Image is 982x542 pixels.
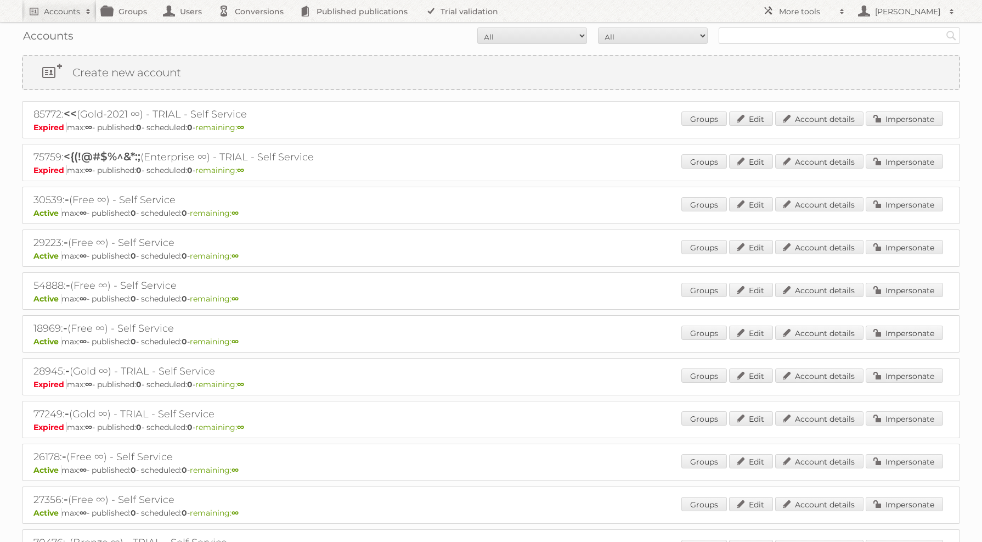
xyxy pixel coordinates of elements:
[33,208,61,218] span: Active
[33,236,417,250] h2: 29223: (Free ∞) - Self Service
[681,497,727,511] a: Groups
[65,364,70,377] span: -
[33,321,417,336] h2: 18969: (Free ∞) - Self Service
[195,379,244,389] span: remaining:
[775,197,864,211] a: Account details
[866,283,943,297] a: Impersonate
[232,465,239,475] strong: ∞
[23,56,959,89] a: Create new account
[182,465,187,475] strong: 0
[182,208,187,218] strong: 0
[33,422,67,432] span: Expired
[681,197,727,211] a: Groups
[33,450,417,464] h2: 26178: (Free ∞) - Self Service
[681,283,727,297] a: Groups
[681,411,727,426] a: Groups
[943,27,960,44] input: Search
[33,407,417,421] h2: 77249: (Gold ∞) - TRIAL - Self Service
[136,422,142,432] strong: 0
[33,251,949,261] p: max: - published: - scheduled: -
[232,508,239,518] strong: ∞
[80,208,87,218] strong: ∞
[195,422,244,432] span: remaining:
[182,294,187,304] strong: 0
[64,150,140,163] span: <{(!@#$%^&*:;
[80,508,87,518] strong: ∞
[182,337,187,347] strong: 0
[237,122,244,132] strong: ∞
[33,122,67,132] span: Expired
[33,337,949,347] p: max: - published: - scheduled: -
[187,379,193,389] strong: 0
[190,508,239,518] span: remaining:
[136,165,142,175] strong: 0
[131,208,136,218] strong: 0
[190,465,239,475] span: remaining:
[33,364,417,378] h2: 28945: (Gold ∞) - TRIAL - Self Service
[64,236,68,249] span: -
[729,154,773,169] a: Edit
[729,497,773,511] a: Edit
[190,294,239,304] span: remaining:
[866,197,943,211] a: Impersonate
[136,122,142,132] strong: 0
[775,326,864,340] a: Account details
[63,321,67,334] span: -
[195,165,244,175] span: remaining:
[187,165,193,175] strong: 0
[729,283,773,297] a: Edit
[232,251,239,261] strong: ∞
[729,240,773,254] a: Edit
[866,111,943,126] a: Impersonate
[33,193,417,207] h2: 30539: (Free ∞) - Self Service
[62,450,66,463] span: -
[80,294,87,304] strong: ∞
[182,508,187,518] strong: 0
[33,150,417,164] h2: 75759: (Enterprise ∞) - TRIAL - Self Service
[33,337,61,347] span: Active
[775,154,864,169] a: Account details
[85,165,92,175] strong: ∞
[85,122,92,132] strong: ∞
[866,411,943,426] a: Impersonate
[131,337,136,347] strong: 0
[33,165,949,175] p: max: - published: - scheduled: -
[85,379,92,389] strong: ∞
[33,465,949,475] p: max: - published: - scheduled: -
[232,337,239,347] strong: ∞
[33,294,61,304] span: Active
[33,508,949,518] p: max: - published: - scheduled: -
[182,251,187,261] strong: 0
[729,454,773,468] a: Edit
[866,368,943,383] a: Impersonate
[131,251,136,261] strong: 0
[80,337,87,347] strong: ∞
[729,326,773,340] a: Edit
[729,368,773,383] a: Edit
[681,240,727,254] a: Groups
[775,454,864,468] a: Account details
[80,465,87,475] strong: ∞
[866,240,943,254] a: Impersonate
[187,422,193,432] strong: 0
[775,368,864,383] a: Account details
[190,251,239,261] span: remaining:
[65,407,69,420] span: -
[866,497,943,511] a: Impersonate
[866,154,943,169] a: Impersonate
[80,251,87,261] strong: ∞
[33,107,417,121] h2: 85772: (Gold-2021 ∞) - TRIAL - Self Service
[775,283,864,297] a: Account details
[729,197,773,211] a: Edit
[775,497,864,511] a: Account details
[66,278,70,292] span: -
[33,122,949,132] p: max: - published: - scheduled: -
[85,422,92,432] strong: ∞
[190,337,239,347] span: remaining:
[131,508,136,518] strong: 0
[33,165,67,175] span: Expired
[190,208,239,218] span: remaining:
[33,208,949,218] p: max: - published: - scheduled: -
[866,326,943,340] a: Impersonate
[33,294,949,304] p: max: - published: - scheduled: -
